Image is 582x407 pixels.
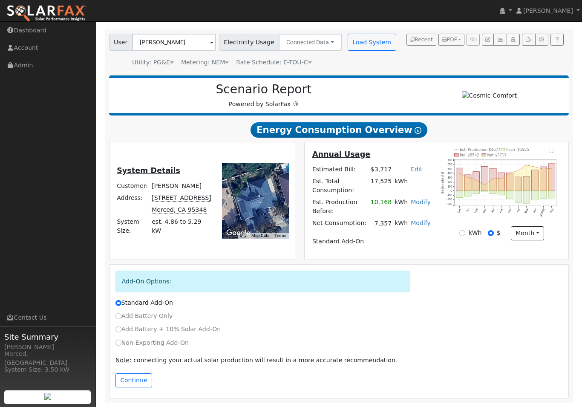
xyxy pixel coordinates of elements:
[251,233,269,239] button: Map Data
[117,166,180,175] u: System Details
[523,7,573,14] span: [PERSON_NAME]
[448,176,452,179] text: 300
[132,34,216,51] input: Select a User
[369,175,393,196] td: 17,525
[115,325,221,334] label: Add Battery + 10% Solar Add-On
[236,59,311,66] span: Alias: HETOUCN
[442,37,457,43] span: PDF
[115,298,173,307] label: Standard Add-On
[466,208,470,213] text: Oct
[451,189,452,192] text: 0
[369,163,393,175] td: $3,717
[411,166,422,173] a: Edit
[490,168,497,191] rect: onclick=""
[393,217,409,230] td: kWh
[535,34,548,46] button: Settings
[550,148,554,153] text: 
[550,208,555,214] text: Aug
[465,175,472,191] rect: onclick=""
[526,165,527,166] circle: onclick=""
[4,365,91,374] div: System Size: 3.50 kW
[411,219,431,226] a: Modify
[118,82,410,97] h2: Scenario Report
[448,172,452,175] text: 400
[522,34,535,46] button: Export Interval Data
[115,340,121,346] input: Non-Exporting Add-On
[369,196,393,217] td: 10,168
[393,175,432,196] td: kWh
[115,271,411,292] div: Add-On Options:
[532,170,539,191] rect: onclick=""
[448,159,452,162] text: 700
[487,153,507,157] text: Net $3717
[369,217,393,230] td: 7,357
[549,191,556,198] rect: onclick=""
[484,185,486,186] circle: onclick=""
[448,185,452,188] text: 100
[411,199,431,205] a: Modify
[311,236,432,248] td: Standard Add-On
[448,181,452,184] text: 200
[459,173,461,174] circle: onclick=""
[279,34,342,51] button: Connected Data
[448,163,452,166] text: 600
[490,191,497,194] rect: onclick=""
[441,172,445,193] text: Estimated $
[115,192,150,204] td: Address:
[516,208,521,213] text: Apr
[481,167,488,191] rect: onclick=""
[499,208,504,214] text: Feb
[507,147,530,152] text: Push -$1825
[132,58,174,67] div: Utility: PG&E
[524,208,530,214] text: May
[533,208,538,214] text: Jun
[493,178,494,179] circle: onclick=""
[348,34,396,51] button: Load System
[535,166,536,167] circle: onclick=""
[4,331,91,343] span: Site Summary
[150,216,213,237] td: System Size
[115,338,189,347] label: Non-Exporting Add-On
[540,191,547,199] rect: onclick=""
[115,216,150,237] td: System Size:
[457,208,462,214] text: Sep
[473,191,480,193] rect: onclick=""
[507,191,513,199] rect: onclick=""
[456,191,463,198] rect: onclick=""
[498,173,505,191] rect: onclick=""
[476,180,477,181] circle: onclick=""
[251,122,427,138] span: Energy Consumption Overview
[515,191,522,202] rect: onclick=""
[474,208,478,214] text: Nov
[482,208,487,214] text: Dec
[532,191,539,200] rect: onclick=""
[550,34,564,46] a: Help Link
[113,82,415,109] div: Powered by SolarFax ®
[312,150,370,159] u: Annual Usage
[311,175,369,196] td: Est. Total Consumption:
[465,191,472,196] rect: onclick=""
[540,167,547,191] rect: onclick=""
[460,147,501,152] text: Est. Production $4677
[549,164,556,191] rect: onclick=""
[501,178,502,179] circle: onclick=""
[515,177,522,191] rect: onclick=""
[510,173,511,174] circle: onclick=""
[497,228,501,237] label: $
[469,228,482,237] label: kWh
[447,198,452,201] text: -200
[539,208,546,217] text: [DATE]
[415,127,421,134] i: Show Help
[152,218,201,234] span: est. 4.86 to 5.29 kW
[448,167,452,170] text: 500
[311,163,369,175] td: Estimated Bill:
[4,343,91,352] div: [PERSON_NAME]
[115,357,398,364] span: : connecting your actual solar production will result in a more accurate recommendation.
[311,196,369,217] td: Est. Production Before:
[6,5,86,23] img: SolarFax
[219,34,279,51] span: Electricity Usage
[488,230,494,236] input: $
[115,312,173,320] label: Add Battery Only
[524,176,530,191] rect: onclick=""
[4,349,91,367] div: Merced, [GEOGRAPHIC_DATA]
